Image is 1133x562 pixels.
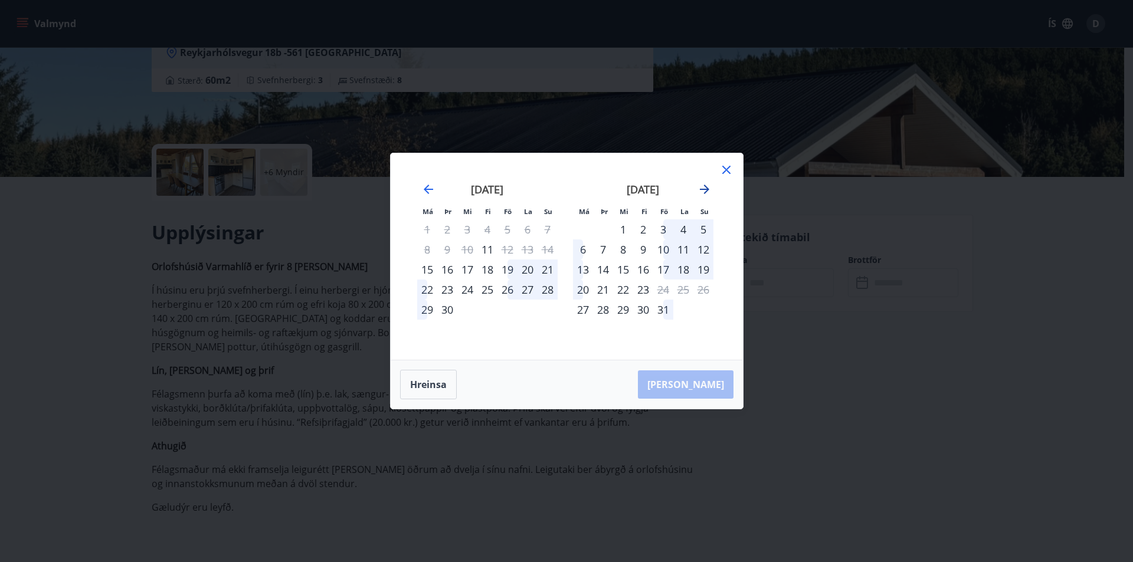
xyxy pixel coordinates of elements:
[573,300,593,320] td: Choose mánudagur, 27. október 2025 as your check-in date. It’s available.
[405,167,729,346] div: Calendar
[497,280,518,300] div: 26
[613,259,633,280] td: Choose miðvikudagur, 15. október 2025 as your check-in date. It’s available.
[613,239,633,259] div: 8
[593,280,613,300] div: 21
[417,259,437,280] div: Aðeins innritun í boði
[653,280,673,300] div: Aðeins útritun í boði
[613,300,633,320] div: 29
[593,239,613,259] div: 7
[538,219,558,239] td: Not available. sunnudagur, 7. september 2025
[538,259,558,280] div: 21
[633,300,653,320] td: Choose fimmtudagur, 30. október 2025 as your check-in date. It’s available.
[633,219,653,239] td: Choose fimmtudagur, 2. október 2025 as your check-in date. It’s available.
[633,219,653,239] div: 2
[518,280,538,300] td: Choose laugardagur, 27. september 2025 as your check-in date. It’s available.
[421,182,435,196] div: Move backward to switch to the previous month.
[613,219,633,239] div: 1
[437,280,457,300] div: 23
[417,280,437,300] div: 22
[497,259,518,280] div: 19
[437,259,457,280] div: 16
[518,259,538,280] div: 20
[613,219,633,239] td: Choose miðvikudagur, 1. október 2025 as your check-in date. It’s available.
[573,300,593,320] div: Aðeins innritun í boði
[673,239,693,259] td: Choose laugardagur, 11. október 2025 as your check-in date. It’s available.
[477,219,497,239] td: Not available. fimmtudagur, 4. september 2025
[477,280,497,300] td: Choose fimmtudagur, 25. september 2025 as your check-in date. It’s available.
[613,259,633,280] div: 15
[463,207,472,216] small: Mi
[693,239,713,259] div: 12
[477,259,497,280] div: 18
[693,259,713,280] div: 19
[573,239,593,259] div: 6
[518,280,538,300] div: 27
[417,259,437,280] td: Choose mánudagur, 15. september 2025 as your check-in date. It’s available.
[653,259,673,280] div: 17
[613,280,633,300] td: Choose miðvikudagur, 22. október 2025 as your check-in date. It’s available.
[437,219,457,239] td: Not available. þriðjudagur, 2. september 2025
[593,300,613,320] div: 28
[457,239,477,259] td: Not available. miðvikudagur, 10. september 2025
[417,280,437,300] td: Choose mánudagur, 22. september 2025 as your check-in date. It’s available.
[417,300,437,320] td: Choose mánudagur, 29. september 2025 as your check-in date. It’s available.
[437,259,457,280] td: Choose þriðjudagur, 16. september 2025 as your check-in date. It’s available.
[673,219,693,239] td: Choose laugardagur, 4. október 2025 as your check-in date. It’s available.
[693,219,713,239] div: 5
[477,259,497,280] td: Choose fimmtudagur, 18. september 2025 as your check-in date. It’s available.
[673,219,693,239] div: 4
[417,300,437,320] div: 29
[653,239,673,259] div: 10
[437,300,457,320] div: 30
[477,239,497,259] div: Aðeins innritun í boði
[653,300,673,320] td: Choose föstudagur, 31. október 2025 as your check-in date. It’s available.
[538,259,558,280] td: Choose sunnudagur, 21. september 2025 as your check-in date. It’s available.
[437,280,457,300] td: Choose þriðjudagur, 23. september 2025 as your check-in date. It’s available.
[613,239,633,259] td: Choose miðvikudagur, 8. október 2025 as your check-in date. It’s available.
[633,280,653,300] div: 23
[524,207,532,216] small: La
[579,207,590,216] small: Má
[538,280,558,300] td: Choose sunnudagur, 28. september 2025 as your check-in date. It’s available.
[633,259,653,280] td: Choose fimmtudagur, 16. október 2025 as your check-in date. It’s available.
[653,280,673,300] td: Not available. föstudagur, 24. október 2025
[653,259,673,280] td: Choose föstudagur, 17. október 2025 as your check-in date. It’s available.
[673,259,693,280] td: Choose laugardagur, 18. október 2025 as your check-in date. It’s available.
[573,259,593,280] td: Choose mánudagur, 13. október 2025 as your check-in date. It’s available.
[641,207,647,216] small: Fi
[444,207,451,216] small: Þr
[417,239,437,259] td: Not available. mánudagur, 8. september 2025
[573,280,593,300] td: Choose mánudagur, 20. október 2025 as your check-in date. It’s available.
[673,280,693,300] td: Not available. laugardagur, 25. október 2025
[700,207,709,216] small: Su
[653,300,673,320] div: 31
[518,259,538,280] td: Choose laugardagur, 20. september 2025 as your check-in date. It’s available.
[633,300,653,320] div: 30
[504,207,512,216] small: Fö
[673,239,693,259] div: 11
[485,207,491,216] small: Fi
[627,182,659,196] strong: [DATE]
[497,239,518,259] div: Aðeins útritun í boði
[497,239,518,259] td: Not available. föstudagur, 12. september 2025
[457,280,477,300] td: Choose miðvikudagur, 24. september 2025 as your check-in date. It’s available.
[653,219,673,239] td: Choose föstudagur, 3. október 2025 as your check-in date. It’s available.
[518,239,538,259] td: Not available. laugardagur, 13. september 2025
[423,207,433,216] small: Má
[497,259,518,280] td: Choose föstudagur, 19. september 2025 as your check-in date. It’s available.
[497,219,518,239] td: Not available. föstudagur, 5. september 2025
[477,239,497,259] td: Choose fimmtudagur, 11. september 2025 as your check-in date. It’s available.
[573,280,593,300] div: 20
[613,300,633,320] td: Choose miðvikudagur, 29. október 2025 as your check-in date. It’s available.
[593,280,613,300] td: Choose þriðjudagur, 21. október 2025 as your check-in date. It’s available.
[653,219,673,239] div: 3
[457,259,477,280] td: Choose miðvikudagur, 17. september 2025 as your check-in date. It’s available.
[400,370,457,399] button: Hreinsa
[573,239,593,259] td: Choose mánudagur, 6. október 2025 as your check-in date. It’s available.
[673,259,693,280] div: 18
[613,280,633,300] div: 22
[653,239,673,259] td: Choose föstudagur, 10. október 2025 as your check-in date. It’s available.
[693,219,713,239] td: Choose sunnudagur, 5. október 2025 as your check-in date. It’s available.
[437,239,457,259] td: Not available. þriðjudagur, 9. september 2025
[437,300,457,320] td: Choose þriðjudagur, 30. september 2025 as your check-in date. It’s available.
